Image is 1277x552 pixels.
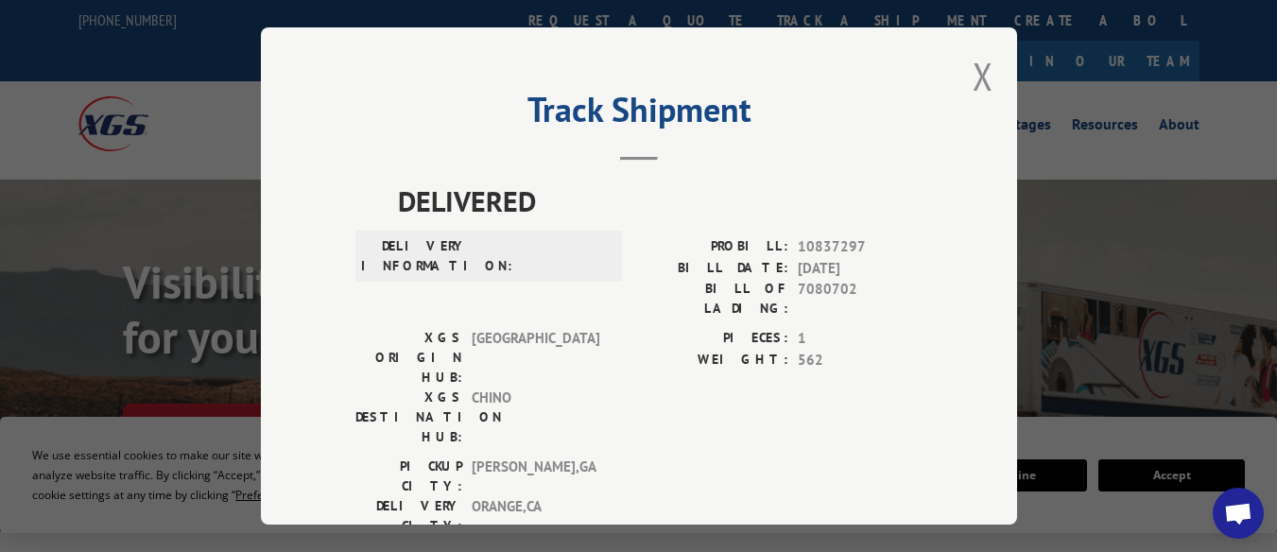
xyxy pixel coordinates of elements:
h2: Track Shipment [355,96,923,132]
span: [PERSON_NAME] , GA [472,457,599,496]
span: 562 [798,350,923,371]
label: BILL OF LADING: [639,279,788,319]
span: [DATE] [798,258,923,280]
label: PIECES: [639,328,788,350]
span: [GEOGRAPHIC_DATA] [472,328,599,388]
label: PROBILL: [639,236,788,258]
label: DELIVERY INFORMATION: [361,236,468,276]
span: DELIVERED [398,180,923,222]
label: DELIVERY CITY: [355,496,462,536]
button: Close modal [973,51,993,101]
label: XGS ORIGIN HUB: [355,328,462,388]
span: 1 [798,328,923,350]
span: ORANGE , CA [472,496,599,536]
span: 7080702 [798,279,923,319]
label: WEIGHT: [639,350,788,371]
label: XGS DESTINATION HUB: [355,388,462,447]
label: BILL DATE: [639,258,788,280]
span: CHINO [472,388,599,447]
label: PICKUP CITY: [355,457,462,496]
span: 10837297 [798,236,923,258]
div: Open chat [1213,488,1264,539]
